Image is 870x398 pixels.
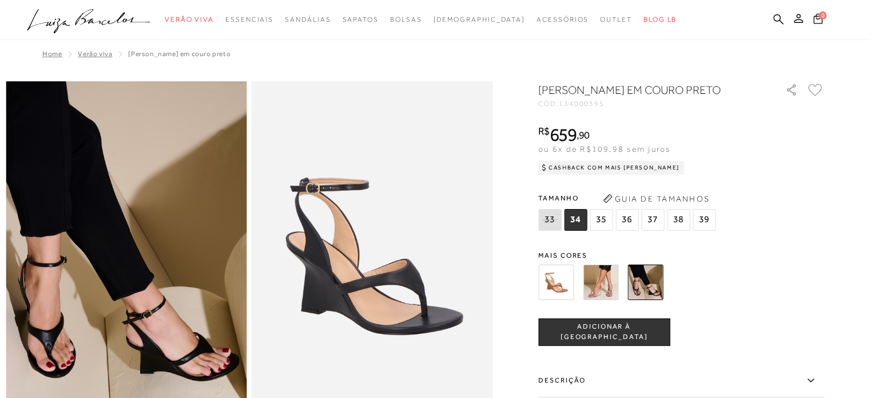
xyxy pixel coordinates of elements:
h1: [PERSON_NAME] EM COURO PRETO [538,82,753,98]
i: , [577,130,590,140]
span: 37 [641,209,664,231]
span: Outlet [600,15,632,23]
span: BLOG LB [643,15,677,23]
span: Sandálias [285,15,331,23]
span: 36 [615,209,638,231]
div: Cashback com Mais [PERSON_NAME] [538,161,684,175]
span: 134000395 [559,100,605,108]
button: Guia de Tamanhos [599,190,713,208]
span: [PERSON_NAME] EM COURO PRETO [128,50,231,58]
a: BLOG LB [643,9,677,30]
span: Bolsas [390,15,422,23]
span: 39 [693,209,716,231]
span: Mais cores [538,252,824,259]
a: noSubCategoriesText [165,9,214,30]
span: 33 [538,209,561,231]
label: Descrição [538,364,824,397]
span: 38 [667,209,690,231]
a: noSubCategoriesText [537,9,589,30]
span: Sapatos [342,15,378,23]
a: noSubCategoriesText [433,9,525,30]
span: ADICIONAR À [GEOGRAPHIC_DATA] [539,322,669,342]
span: [DEMOGRAPHIC_DATA] [433,15,525,23]
a: noSubCategoriesText [600,9,632,30]
img: SANDÁLIA ANABELA DE DEDO EM COURO PRETO [627,265,663,300]
img: SANDÁLIA ANABELA DE DEDO EM COURO PRATA [583,265,618,300]
a: noSubCategoriesText [285,9,331,30]
img: SANDÁLIA ANABELA DE DEDO EM COURO CARAMELO [538,265,574,300]
button: 0 [810,13,826,28]
a: Verão Viva [78,50,112,58]
i: R$ [538,126,550,136]
span: 0 [819,11,827,19]
span: 90 [579,129,590,141]
a: Home [42,50,62,58]
span: Tamanho [538,190,718,207]
span: ou 6x de R$109,98 sem juros [538,144,670,153]
span: 659 [550,124,577,145]
span: Verão Viva [165,15,214,23]
div: CÓD: [538,100,767,107]
button: ADICIONAR À [GEOGRAPHIC_DATA] [538,318,670,346]
a: noSubCategoriesText [342,9,378,30]
span: 34 [564,209,587,231]
a: noSubCategoriesText [225,9,273,30]
a: noSubCategoriesText [390,9,422,30]
span: Acessórios [537,15,589,23]
span: Essenciais [225,15,273,23]
span: 35 [590,209,613,231]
